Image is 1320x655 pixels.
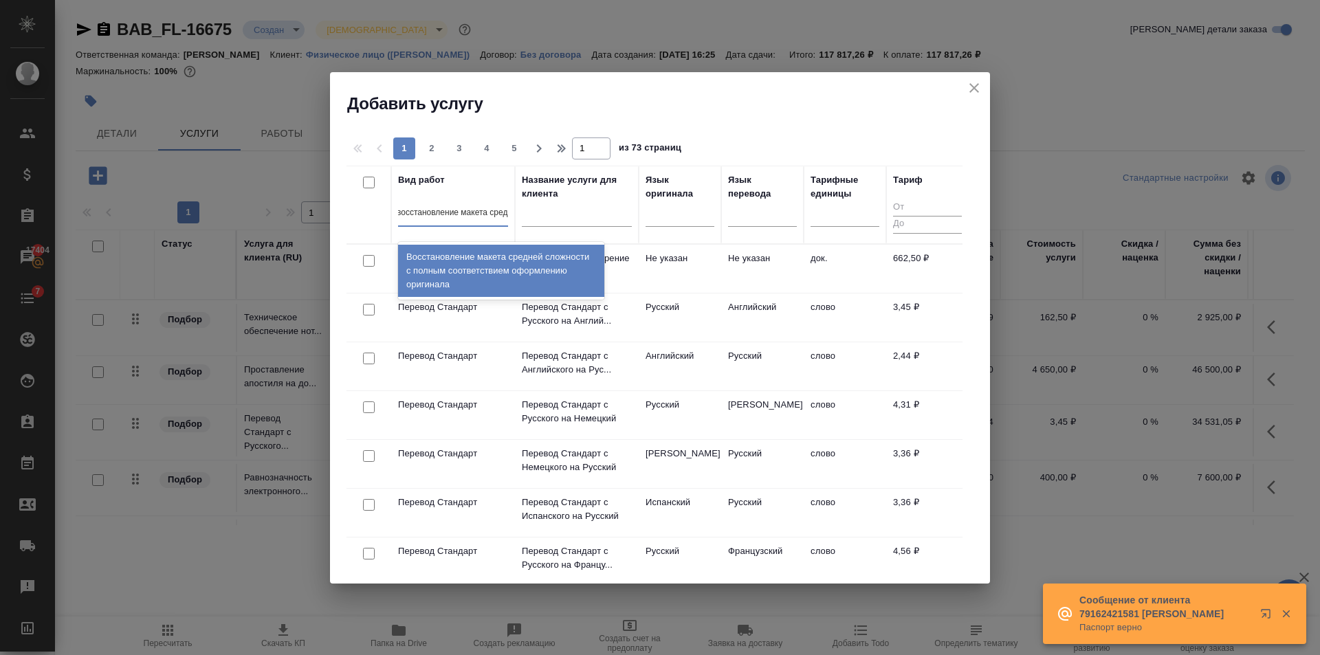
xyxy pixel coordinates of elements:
[398,300,508,314] p: Перевод Стандарт
[398,349,508,363] p: Перевод Стандарт
[398,544,508,558] p: Перевод Стандарт
[522,173,632,201] div: Название услуги для клиента
[721,342,804,390] td: Русский
[522,349,632,377] p: Перевод Стандарт с Английского на Рус...
[886,245,969,293] td: 662,50 ₽
[503,142,525,155] span: 5
[476,142,498,155] span: 4
[804,440,886,488] td: слово
[1272,608,1300,620] button: Закрыть
[639,391,721,439] td: Русский
[639,440,721,488] td: [PERSON_NAME]
[804,293,886,342] td: слово
[398,245,604,297] div: Восстановление макета средней сложности с полным соответствием оформлению оригинала
[886,293,969,342] td: 3,45 ₽
[811,173,879,201] div: Тарифные единицы
[721,537,804,586] td: Французский
[639,537,721,586] td: Русский
[886,489,969,537] td: 3,36 ₽
[886,537,969,586] td: 4,56 ₽
[619,140,681,159] span: из 73 страниц
[804,245,886,293] td: док.
[476,137,498,159] button: 4
[639,245,721,293] td: Не указан
[522,496,632,523] p: Перевод Стандарт с Испанского на Русский
[398,447,508,460] p: Перевод Стандарт
[646,173,714,201] div: Язык оригинала
[1079,593,1251,621] p: Сообщение от клиента 79162421581 [PERSON_NAME]
[893,173,923,187] div: Тариф
[522,447,632,474] p: Перевод Стандарт с Немецкого на Русский
[448,137,470,159] button: 3
[503,137,525,159] button: 5
[639,489,721,537] td: Испанский
[804,489,886,537] td: слово
[964,78,984,98] button: close
[1252,600,1285,633] button: Открыть в новой вкладке
[804,342,886,390] td: слово
[721,489,804,537] td: Русский
[728,173,797,201] div: Язык перевода
[421,142,443,155] span: 2
[804,391,886,439] td: слово
[721,245,804,293] td: Не указан
[421,137,443,159] button: 2
[347,93,990,115] h2: Добавить услугу
[721,293,804,342] td: Английский
[886,440,969,488] td: 3,36 ₽
[804,537,886,586] td: слово
[398,173,445,187] div: Вид работ
[522,300,632,328] p: Перевод Стандарт с Русского на Англий...
[721,440,804,488] td: Русский
[1079,621,1251,634] p: Паспорт верно
[398,398,508,412] p: Перевод Стандарт
[522,544,632,572] p: Перевод Стандарт с Русского на Францу...
[886,342,969,390] td: 2,44 ₽
[893,216,962,233] input: До
[639,342,721,390] td: Английский
[893,199,962,217] input: От
[886,391,969,439] td: 4,31 ₽
[522,398,632,425] p: Перевод Стандарт с Русского на Немецкий
[639,293,721,342] td: Русский
[448,142,470,155] span: 3
[721,391,804,439] td: [PERSON_NAME]
[398,496,508,509] p: Перевод Стандарт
